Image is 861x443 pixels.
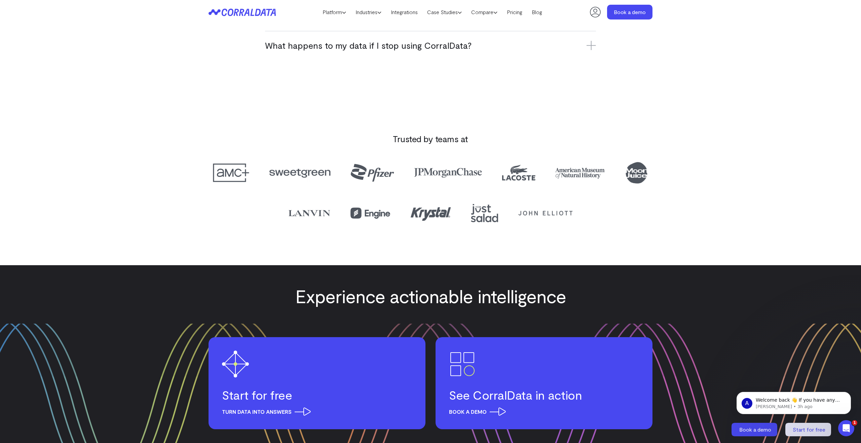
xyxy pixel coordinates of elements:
a: Pricing [502,7,527,17]
h3: See CorralData in action [449,388,639,402]
h3: Trusted by teams at [209,133,652,144]
h3: What happens to my data if I stop using CorralData? [265,40,596,51]
a: Blog [527,7,547,17]
span: 1 [852,420,857,426]
a: See CorralData in action Book a demo [436,337,652,429]
a: Book a demo [607,5,652,19]
iframe: Intercom live chat [838,420,854,436]
iframe: Intercom notifications message [726,378,861,425]
a: Industries [351,7,386,17]
span: Book a demo [449,407,506,416]
span: Start for free [793,426,825,433]
a: Start for free Turn data into answers [209,337,425,429]
a: Integrations [386,7,422,17]
span: Turn data into answers [222,407,311,416]
a: Case Studies [422,7,466,17]
h3: Start for free [222,388,412,402]
span: Book a demo [739,426,771,433]
a: Book a demo [732,423,779,436]
a: Compare [466,7,502,17]
a: Start for free [785,423,832,436]
a: Platform [318,7,351,17]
